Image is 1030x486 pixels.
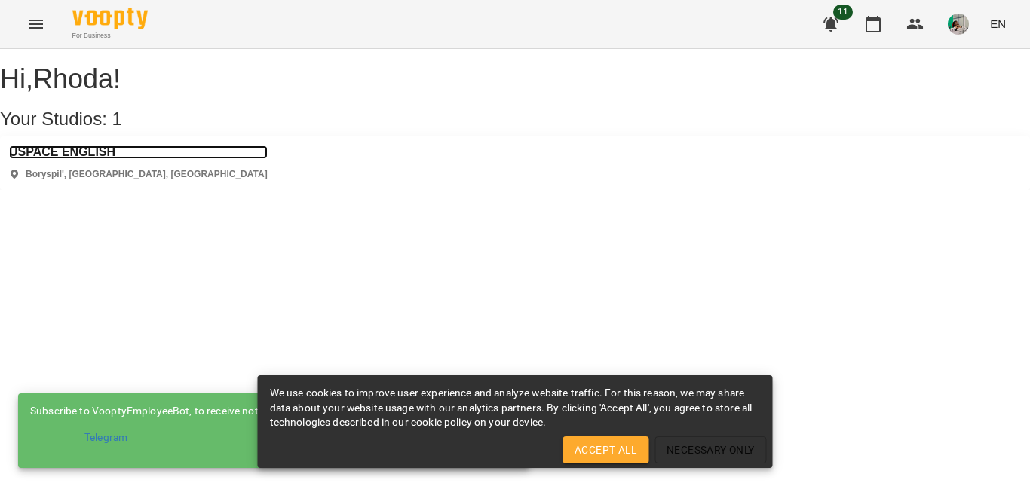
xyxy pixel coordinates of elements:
button: Menu [18,6,54,42]
img: Voopty Logo [72,8,148,29]
p: Boryspil', [GEOGRAPHIC_DATA], [GEOGRAPHIC_DATA] [26,168,268,181]
span: EN [990,16,1006,32]
span: 1 [112,109,122,129]
button: EN [984,10,1012,38]
span: For Business [72,31,148,41]
span: 11 [833,5,853,20]
img: 078c503d515f29e44a6efff9a10fac63.jpeg [948,14,969,35]
a: USPACE ENGLISH [9,145,268,159]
